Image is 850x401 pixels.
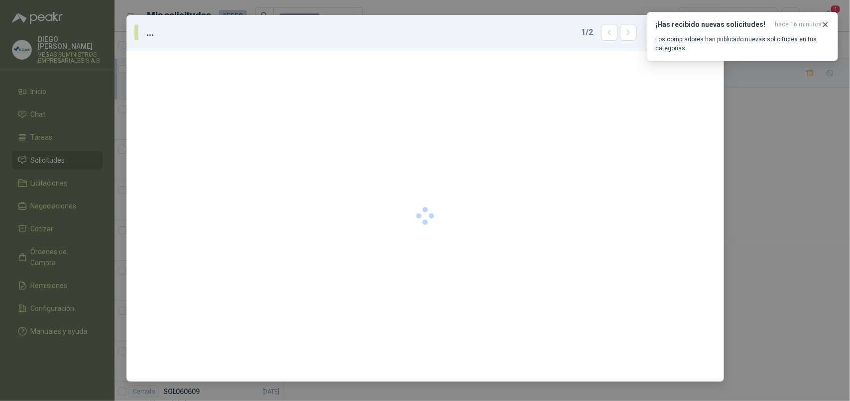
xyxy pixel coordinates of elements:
p: Los compradores han publicado nuevas solicitudes en tus categorías. [655,35,830,53]
h3: ¡Has recibido nuevas solicitudes! [655,20,771,29]
button: ¡Has recibido nuevas solicitudes!hace 16 minutos Los compradores han publicado nuevas solicitudes... [647,12,838,61]
span: 1 / 2 [581,26,593,38]
h3: ... [146,25,157,40]
span: hace 16 minutos [775,20,822,29]
button: Descargar [645,23,700,42]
